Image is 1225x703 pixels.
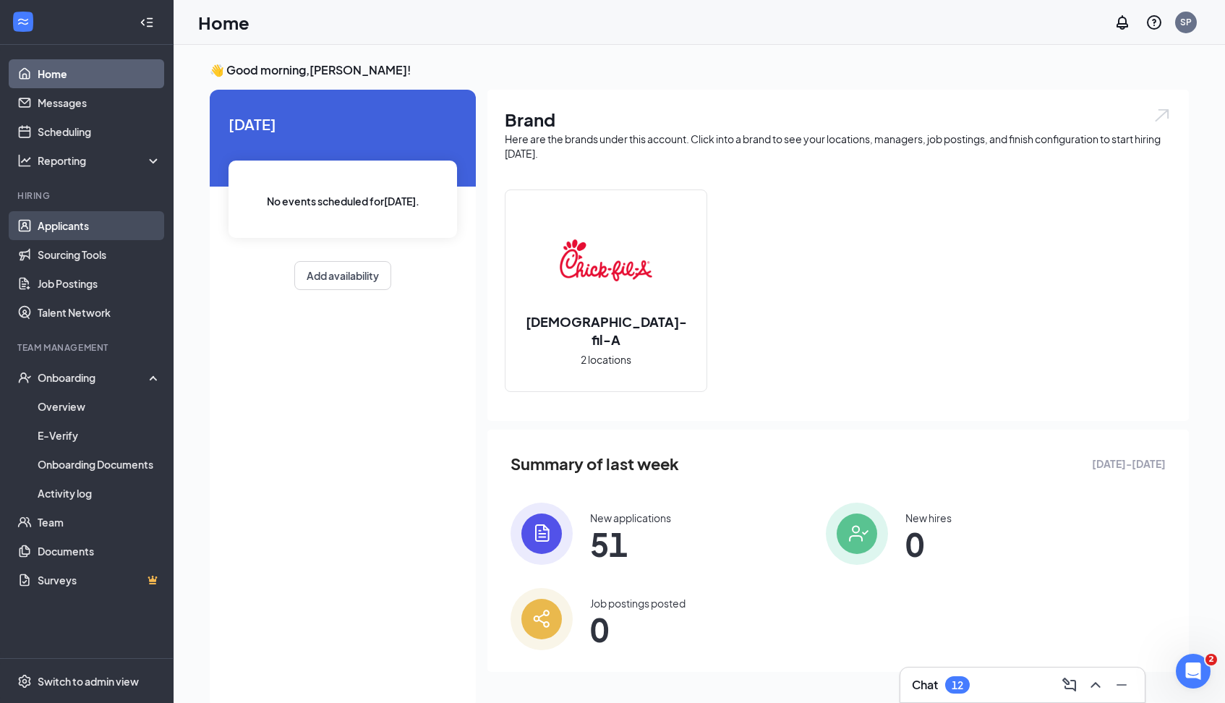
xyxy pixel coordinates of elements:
[1180,16,1192,28] div: SP
[38,508,161,537] a: Team
[1087,676,1104,694] svg: ChevronUp
[952,679,963,691] div: 12
[511,588,573,650] img: icon
[590,531,671,557] span: 51
[198,10,249,35] h1: Home
[1110,673,1133,696] button: Minimize
[38,450,161,479] a: Onboarding Documents
[1061,676,1078,694] svg: ComposeMessage
[590,616,686,642] span: 0
[511,451,679,477] span: Summary of last week
[505,107,1171,132] h1: Brand
[38,566,161,595] a: SurveysCrown
[17,153,32,168] svg: Analysis
[38,211,161,240] a: Applicants
[17,674,32,689] svg: Settings
[826,503,888,565] img: icon
[581,351,631,367] span: 2 locations
[505,312,707,349] h2: [DEMOGRAPHIC_DATA]-fil-A
[912,677,938,693] h3: Chat
[294,261,391,290] button: Add availability
[140,15,154,30] svg: Collapse
[505,132,1171,161] div: Here are the brands under this account. Click into a brand to see your locations, managers, job p...
[38,117,161,146] a: Scheduling
[590,511,671,525] div: New applications
[38,240,161,269] a: Sourcing Tools
[38,479,161,508] a: Activity log
[1058,673,1081,696] button: ComposeMessage
[905,511,952,525] div: New hires
[1084,673,1107,696] button: ChevronUp
[1113,676,1130,694] svg: Minimize
[511,503,573,565] img: icon
[905,531,952,557] span: 0
[1153,107,1171,124] img: open.6027fd2a22e1237b5b06.svg
[1176,654,1211,689] iframe: Intercom live chat
[38,298,161,327] a: Talent Network
[210,62,1189,78] h3: 👋 Good morning, [PERSON_NAME] !
[560,214,652,307] img: Chick-fil-A
[229,113,457,135] span: [DATE]
[590,596,686,610] div: Job postings posted
[267,193,419,209] span: No events scheduled for [DATE] .
[38,88,161,117] a: Messages
[1114,14,1131,31] svg: Notifications
[38,537,161,566] a: Documents
[38,59,161,88] a: Home
[38,269,161,298] a: Job Postings
[38,153,162,168] div: Reporting
[38,392,161,421] a: Overview
[1205,654,1217,665] span: 2
[38,674,139,689] div: Switch to admin view
[17,341,158,354] div: Team Management
[38,370,149,385] div: Onboarding
[1092,456,1166,472] span: [DATE] - [DATE]
[38,421,161,450] a: E-Verify
[1145,14,1163,31] svg: QuestionInfo
[17,189,158,202] div: Hiring
[17,370,32,385] svg: UserCheck
[16,14,30,29] svg: WorkstreamLogo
